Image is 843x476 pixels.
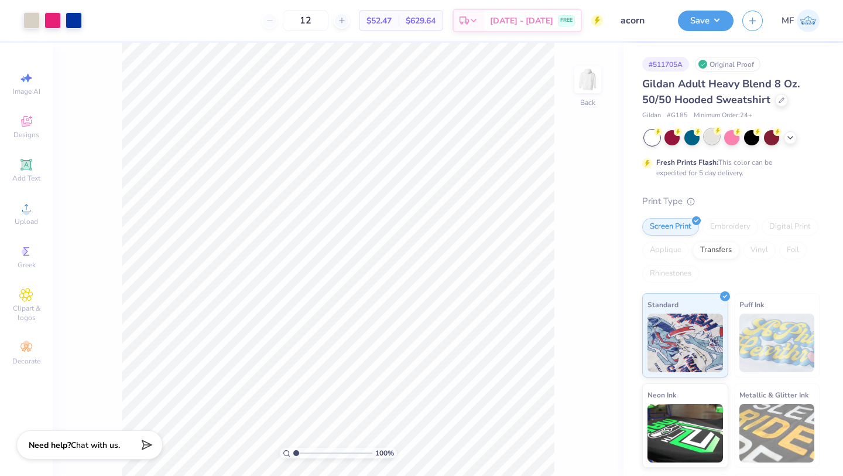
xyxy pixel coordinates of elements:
[13,130,39,140] span: Designs
[647,404,723,463] img: Neon Ink
[694,111,752,121] span: Minimum Order: 24 +
[71,440,120,451] span: Chat with us.
[739,404,815,463] img: Metallic & Glitter Ink
[6,304,47,322] span: Clipart & logos
[647,389,676,401] span: Neon Ink
[695,57,760,72] div: Original Proof
[678,11,734,31] button: Save
[656,158,718,167] strong: Fresh Prints Flash:
[642,218,699,236] div: Screen Print
[667,111,688,121] span: # G185
[642,57,689,72] div: # 511705A
[797,9,820,32] img: Mia Fredrick
[406,15,436,27] span: $629.64
[560,16,573,25] span: FREE
[702,218,758,236] div: Embroidery
[12,174,40,183] span: Add Text
[15,217,38,226] span: Upload
[490,15,553,27] span: [DATE] - [DATE]
[642,242,689,259] div: Applique
[739,389,808,401] span: Metallic & Glitter Ink
[739,298,764,311] span: Puff Ink
[647,314,723,372] img: Standard
[739,314,815,372] img: Puff Ink
[375,448,394,458] span: 100 %
[612,9,669,32] input: Untitled Design
[580,97,595,108] div: Back
[13,87,40,96] span: Image AI
[782,9,820,32] a: MF
[576,68,599,91] img: Back
[743,242,776,259] div: Vinyl
[642,77,800,107] span: Gildan Adult Heavy Blend 8 Oz. 50/50 Hooded Sweatshirt
[29,440,71,451] strong: Need help?
[12,356,40,366] span: Decorate
[642,195,820,208] div: Print Type
[782,14,794,28] span: MF
[642,111,661,121] span: Gildan
[647,298,678,311] span: Standard
[366,15,392,27] span: $52.47
[693,242,739,259] div: Transfers
[18,260,36,270] span: Greek
[762,218,818,236] div: Digital Print
[642,265,699,283] div: Rhinestones
[283,10,328,31] input: – –
[779,242,807,259] div: Foil
[656,157,800,178] div: This color can be expedited for 5 day delivery.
